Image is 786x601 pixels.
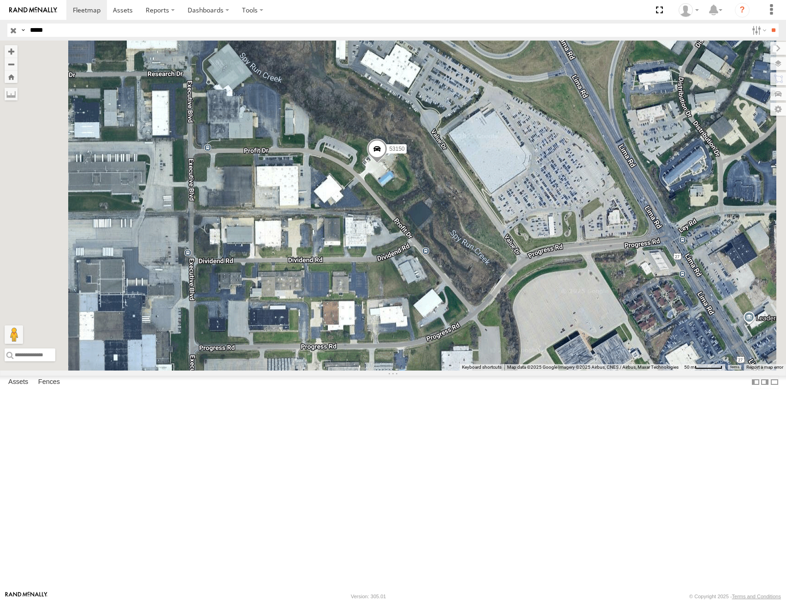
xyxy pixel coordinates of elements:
[735,3,750,18] i: ?
[681,364,725,371] button: Map Scale: 50 m per 56 pixels
[5,88,18,100] label: Measure
[507,365,679,370] span: Map data ©2025 Google Imagery ©2025 Airbus, CNES / Airbus, Maxar Technologies
[34,376,65,389] label: Fences
[5,58,18,71] button: Zoom out
[770,376,779,389] label: Hide Summary Table
[9,7,57,13] img: rand-logo.svg
[5,45,18,58] button: Zoom in
[730,365,739,369] a: Terms
[5,325,23,344] button: Drag Pegman onto the map to open Street View
[5,592,47,601] a: Visit our Website
[746,365,783,370] a: Report a map error
[351,594,386,599] div: Version: 305.01
[770,103,786,116] label: Map Settings
[689,594,781,599] div: © Copyright 2025 -
[748,24,768,37] label: Search Filter Options
[19,24,27,37] label: Search Query
[760,376,769,389] label: Dock Summary Table to the Right
[5,71,18,83] button: Zoom Home
[389,146,404,153] span: 53150
[732,594,781,599] a: Terms and Conditions
[675,3,702,17] div: Miky Transport
[751,376,760,389] label: Dock Summary Table to the Left
[462,364,502,371] button: Keyboard shortcuts
[4,376,33,389] label: Assets
[684,365,695,370] span: 50 m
